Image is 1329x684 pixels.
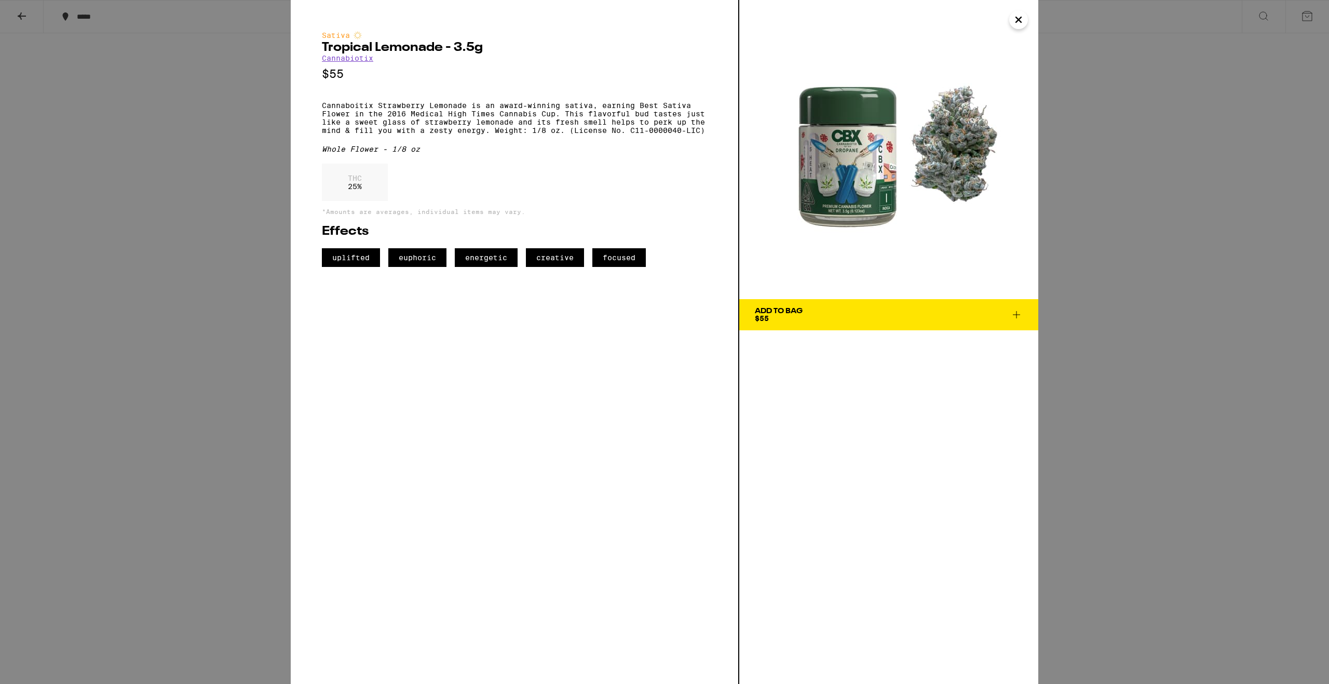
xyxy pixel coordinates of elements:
[739,299,1038,330] button: Add To Bag$55
[322,248,380,267] span: uplifted
[322,208,707,215] p: *Amounts are averages, individual items may vary.
[322,145,707,153] div: Whole Flower - 1/8 oz
[322,101,707,135] p: Cannaboitix Strawberry Lemonade is an award-winning sativa, earning Best Sativa Flower in the 201...
[322,225,707,238] h2: Effects
[354,31,362,39] img: sativaColor.svg
[6,7,75,16] span: Hi. Need any help?
[388,248,446,267] span: euphoric
[322,68,707,81] p: $55
[322,164,388,201] div: 25 %
[526,248,584,267] span: creative
[1009,10,1028,29] button: Close
[455,248,518,267] span: energetic
[322,31,707,39] div: Sativa
[322,42,707,54] h2: Tropical Lemonade - 3.5g
[755,314,769,323] span: $55
[755,307,803,315] div: Add To Bag
[592,248,646,267] span: focused
[322,54,373,62] a: Cannabiotix
[348,174,362,182] p: THC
